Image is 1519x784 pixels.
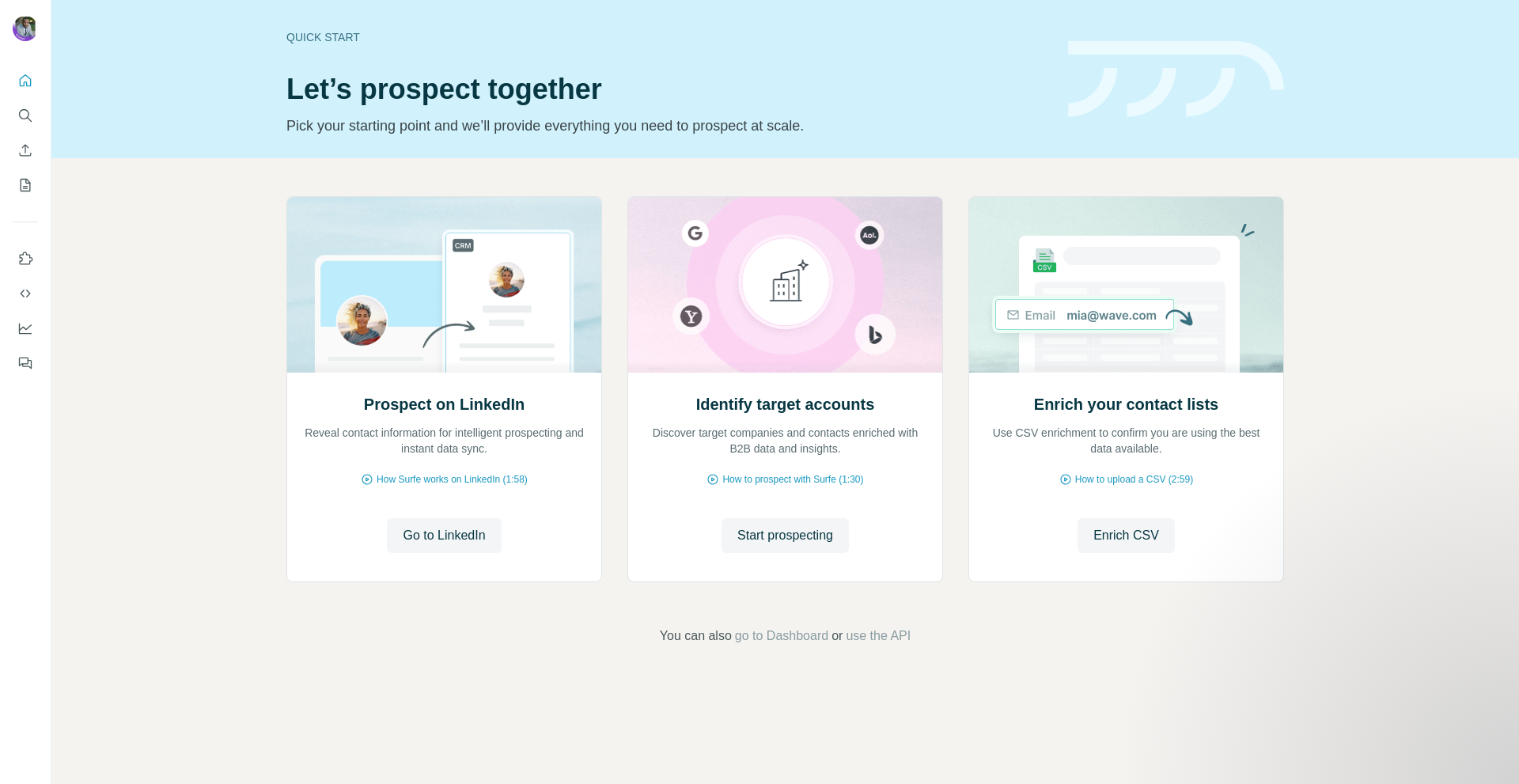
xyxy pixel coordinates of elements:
[722,472,863,487] span: How to prospect with Surfe (1:30)
[722,518,849,553] button: Start prospecting
[13,279,38,308] button: Use Surfe API
[968,197,1284,373] img: Enrich your contact lists
[1034,393,1218,415] h2: Enrich your contact lists
[13,101,38,130] button: Search
[286,29,1049,45] div: Quick start
[737,526,833,545] span: Start prospecting
[403,526,485,545] span: Go to LinkedIn
[735,627,828,646] button: go to Dashboard
[1093,526,1159,545] span: Enrich CSV
[13,349,38,377] button: Feedback
[1068,41,1284,118] img: banner
[303,425,585,456] p: Reveal contact information for intelligent prospecting and instant data sync.
[627,197,943,373] img: Identify target accounts
[1078,518,1175,553] button: Enrich CSV
[644,425,926,456] p: Discover target companies and contacts enriched with B2B data and insights.
[13,171,38,199] button: My lists
[286,115,1049,137] p: Pick your starting point and we’ll provide everything you need to prospect at scale.
[13,16,38,41] img: Avatar
[831,627,843,646] span: or
[13,314,38,343] button: Dashboard
[13,244,38,273] button: Use Surfe on LinkedIn
[364,393,525,415] h2: Prospect on LinkedIn
[387,518,501,553] button: Go to LinkedIn
[1075,472,1193,487] span: How to upload a CSV (2:59)
[660,627,732,646] span: You can also
[13,66,38,95] button: Quick start
[13,136,38,165] button: Enrich CSV
[696,393,875,415] h2: Identify target accounts
[286,74,1049,105] h1: Let’s prospect together
[1465,730,1503,768] iframe: Intercom live chat
[286,197,602,373] img: Prospect on LinkedIn
[985,425,1267,456] p: Use CSV enrichment to confirm you are using the best data available.
[846,627,911,646] button: use the API
[377,472,528,487] span: How Surfe works on LinkedIn (1:58)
